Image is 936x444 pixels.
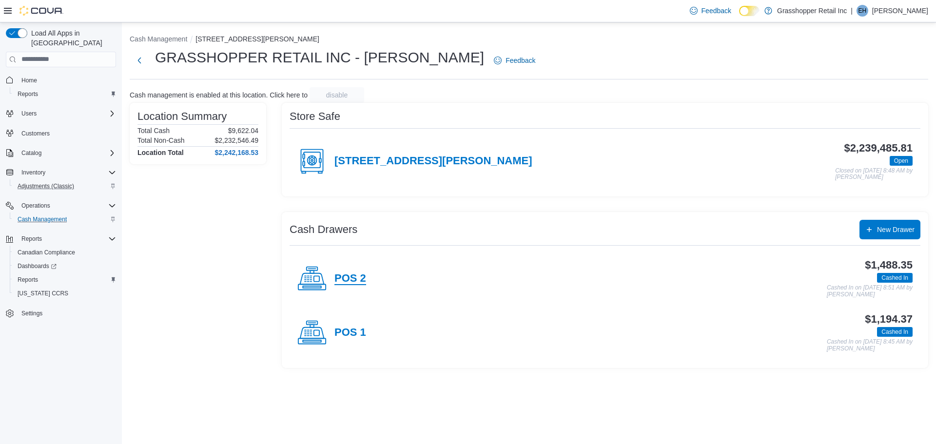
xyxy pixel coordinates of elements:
h3: $1,194.37 [865,313,913,325]
span: Cashed In [881,273,908,282]
button: Canadian Compliance [10,246,120,259]
span: Cashed In [877,327,913,337]
p: $2,232,546.49 [214,136,258,144]
button: Reports [10,273,120,287]
a: Feedback [686,1,735,20]
span: Open [894,156,908,165]
span: Reports [18,90,38,98]
span: Reports [18,233,116,245]
a: Settings [18,308,46,319]
span: Dashboards [18,262,57,270]
button: disable [310,87,364,103]
button: Inventory [18,167,49,178]
a: Cash Management [14,213,71,225]
a: Dashboards [10,259,120,273]
span: Inventory [18,167,116,178]
a: Reports [14,88,42,100]
span: Dashboards [14,260,116,272]
h3: Cash Drawers [290,224,357,235]
h3: $2,239,485.81 [844,142,913,154]
input: Dark Mode [739,6,760,16]
img: Cova [19,6,63,16]
span: Settings [18,307,116,319]
span: Customers [18,127,116,139]
span: Catalog [21,149,41,157]
p: Closed on [DATE] 8:48 AM by [PERSON_NAME] [835,168,913,181]
span: Reports [18,276,38,284]
span: Users [18,108,116,119]
span: Cash Management [18,215,67,223]
span: Users [21,110,37,117]
button: Settings [2,306,120,320]
h3: $1,488.35 [865,259,913,271]
h4: [STREET_ADDRESS][PERSON_NAME] [334,155,532,168]
a: Adjustments (Classic) [14,180,78,192]
button: Cash Management [130,35,187,43]
span: Open [890,156,913,166]
button: Users [18,108,40,119]
span: Catalog [18,147,116,159]
h4: Location Total [137,149,184,156]
span: Feedback [702,6,731,16]
button: Operations [2,199,120,212]
span: Cashed In [877,273,913,283]
button: Customers [2,126,120,140]
p: Cashed In on [DATE] 8:45 AM by [PERSON_NAME] [827,339,913,352]
button: Catalog [2,146,120,160]
nav: An example of EuiBreadcrumbs [130,34,928,46]
button: Operations [18,200,54,212]
p: [PERSON_NAME] [872,5,928,17]
span: New Drawer [877,225,915,234]
button: Adjustments (Classic) [10,179,120,193]
span: Inventory [21,169,45,176]
a: Feedback [490,51,539,70]
button: Inventory [2,166,120,179]
button: Reports [2,232,120,246]
a: Customers [18,128,54,139]
span: Cashed In [881,328,908,336]
button: Reports [18,233,46,245]
p: | [851,5,853,17]
span: Home [18,74,116,86]
span: disable [326,90,348,100]
h6: Total Non-Cash [137,136,185,144]
button: [STREET_ADDRESS][PERSON_NAME] [195,35,319,43]
a: Canadian Compliance [14,247,79,258]
nav: Complex example [6,69,116,346]
span: Settings [21,309,42,317]
span: EH [858,5,867,17]
h6: Total Cash [137,127,170,135]
button: Users [2,107,120,120]
span: [US_STATE] CCRS [18,290,68,297]
p: Cash management is enabled at this location. Click here to [130,91,308,99]
span: Canadian Compliance [18,249,75,256]
span: Reports [14,88,116,100]
a: Home [18,75,41,86]
a: Reports [14,274,42,286]
p: Cashed In on [DATE] 8:51 AM by [PERSON_NAME] [827,285,913,298]
div: Erin Hansen [857,5,868,17]
span: Home [21,77,37,84]
button: New Drawer [859,220,920,239]
button: Reports [10,87,120,101]
a: [US_STATE] CCRS [14,288,72,299]
h3: Location Summary [137,111,227,122]
span: Customers [21,130,50,137]
span: Cash Management [14,213,116,225]
p: Grasshopper Retail Inc [777,5,847,17]
button: Next [130,51,149,70]
h4: $2,242,168.53 [214,149,258,156]
h3: Store Safe [290,111,340,122]
button: [US_STATE] CCRS [10,287,120,300]
span: Operations [21,202,50,210]
p: $9,622.04 [228,127,258,135]
span: Adjustments (Classic) [18,182,74,190]
span: Adjustments (Classic) [14,180,116,192]
h4: POS 1 [334,327,366,339]
span: Reports [14,274,116,286]
span: Load All Apps in [GEOGRAPHIC_DATA] [27,28,116,48]
h4: POS 2 [334,272,366,285]
span: Reports [21,235,42,243]
button: Catalog [18,147,45,159]
span: Canadian Compliance [14,247,116,258]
